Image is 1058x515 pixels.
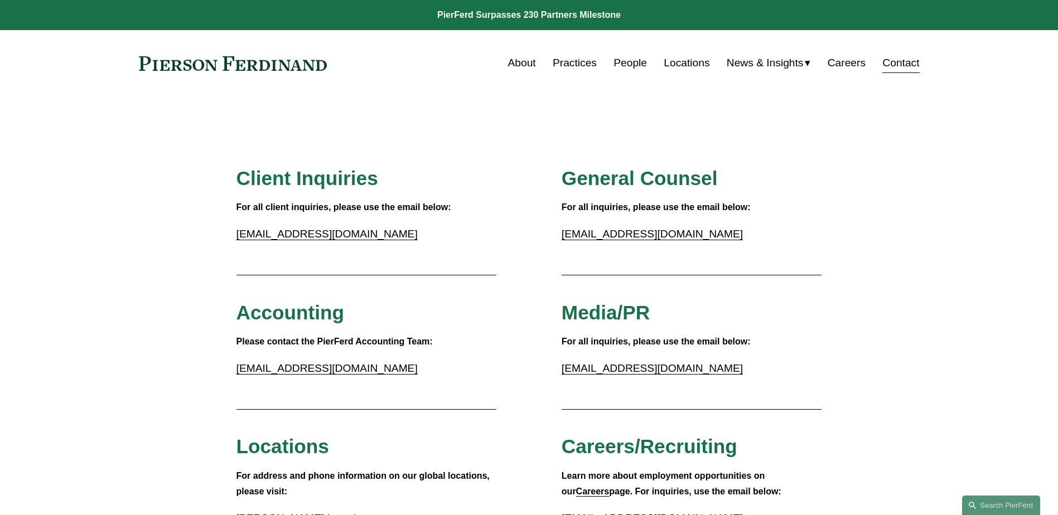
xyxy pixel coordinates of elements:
span: Careers/Recruiting [562,435,737,457]
span: General Counsel [562,167,718,189]
span: News & Insights [727,54,804,73]
strong: For all inquiries, please use the email below: [562,337,751,346]
a: Practices [553,52,597,74]
a: Locations [664,52,709,74]
a: Search this site [962,495,1040,515]
strong: Learn more about employment opportunities on our [562,471,767,497]
a: folder dropdown [727,52,811,74]
strong: Please contact the PierFerd Accounting Team: [236,337,433,346]
strong: page. For inquiries, use the email below: [609,487,781,496]
a: [EMAIL_ADDRESS][DOMAIN_NAME] [236,362,418,374]
a: Contact [882,52,919,74]
strong: For all client inquiries, please use the email below: [236,202,451,212]
span: Media/PR [562,302,650,323]
span: Accounting [236,302,345,323]
a: [EMAIL_ADDRESS][DOMAIN_NAME] [236,228,418,240]
span: Client Inquiries [236,167,378,189]
a: [EMAIL_ADDRESS][DOMAIN_NAME] [562,228,743,240]
span: Locations [236,435,329,457]
a: People [613,52,647,74]
a: Careers [828,52,866,74]
a: About [508,52,536,74]
strong: For address and phone information on our global locations, please visit: [236,471,492,497]
a: Careers [576,487,610,496]
a: [EMAIL_ADDRESS][DOMAIN_NAME] [562,362,743,374]
strong: For all inquiries, please use the email below: [562,202,751,212]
